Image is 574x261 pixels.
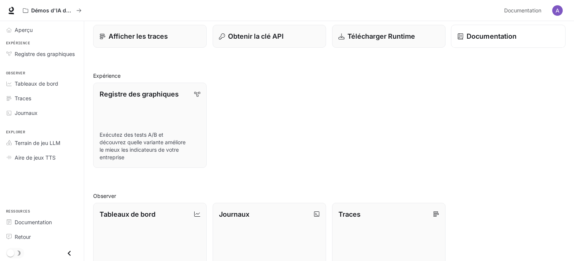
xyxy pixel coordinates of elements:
[552,5,563,16] img: Avatar de l'utilisateur
[451,25,565,48] a: Documentation
[3,136,81,149] a: Terrain de jeu LLM
[6,130,25,134] font: Explorer
[15,219,52,225] font: Documentation
[3,92,81,105] a: Traces
[504,7,541,14] font: Documentation
[15,95,31,101] font: Traces
[3,106,81,119] a: Journaux
[93,72,121,79] font: Expérience
[6,41,30,45] font: Expérience
[3,47,81,60] a: Registre des graphiques
[15,110,38,116] font: Journaux
[93,25,207,48] a: Afficher les traces
[347,32,415,40] font: Télécharger Runtime
[93,193,116,199] font: Observer
[3,23,81,36] a: Aperçu
[338,210,361,218] font: Traces
[15,27,33,33] font: Aperçu
[550,3,565,18] button: Avatar de l'utilisateur
[228,32,284,40] font: Obtenir la clé API
[15,140,60,146] font: Terrain de jeu LLM
[61,246,78,261] button: Fermer le tiroir
[501,3,547,18] a: Documentation
[15,80,58,87] font: Tableaux de bord
[15,234,31,240] font: Retour
[467,32,517,40] font: Documentation
[3,77,81,90] a: Tableaux de bord
[6,71,25,75] font: Observer
[15,154,56,161] font: Aire de jeux TTS
[109,32,168,40] font: Afficher les traces
[3,230,81,243] a: Retour
[332,25,446,48] a: Télécharger Runtime
[6,209,30,214] font: Ressources
[3,151,81,164] a: Aire de jeux TTS
[100,90,179,98] font: Registre des graphiques
[213,25,326,48] button: Obtenir la clé API
[100,210,156,218] font: Tableaux de bord
[15,51,75,57] font: Registre des graphiques
[219,210,249,218] font: Journaux
[93,83,207,168] a: Registre des graphiquesExécutez des tests A/B et découvrez quelle variante améliore le mieux les ...
[31,7,112,14] font: Démos d'IA dans le monde réel
[20,3,85,18] button: Tous les espaces de travail
[3,216,81,229] a: Documentation
[7,249,14,257] span: Basculement du mode sombre
[100,131,186,160] font: Exécutez des tests A/B et découvrez quelle variante améliore le mieux les indicateurs de votre en...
